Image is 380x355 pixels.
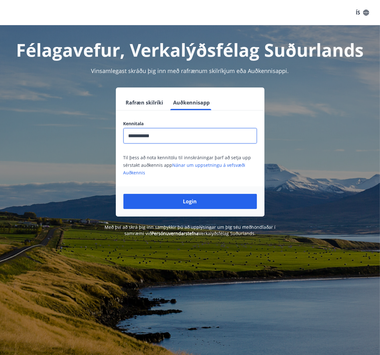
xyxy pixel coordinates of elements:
[123,121,257,127] label: Kennitala
[123,95,166,110] button: Rafræn skilríki
[123,194,257,209] button: Login
[123,155,251,176] span: Til þess að nota kennitölu til innskráningar þarf að setja upp sérstakt auðkennis app
[91,67,289,75] span: Vinsamlegast skráðu þig inn með rafrænum skilríkjum eða Auðkennisappi.
[151,230,199,236] a: Persónuverndarstefna
[105,224,275,236] span: Með því að skrá þig inn samþykkir þú að upplýsingar um þig séu meðhöndlaðar í samræmi við Verkalý...
[8,38,372,62] h1: Félagavefur, Verkalýðsfélag Suðurlands
[171,95,213,110] button: Auðkennisapp
[352,7,372,18] button: ÍS
[123,162,246,176] a: Nánar um uppsetningu á vefsvæði Auðkennis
